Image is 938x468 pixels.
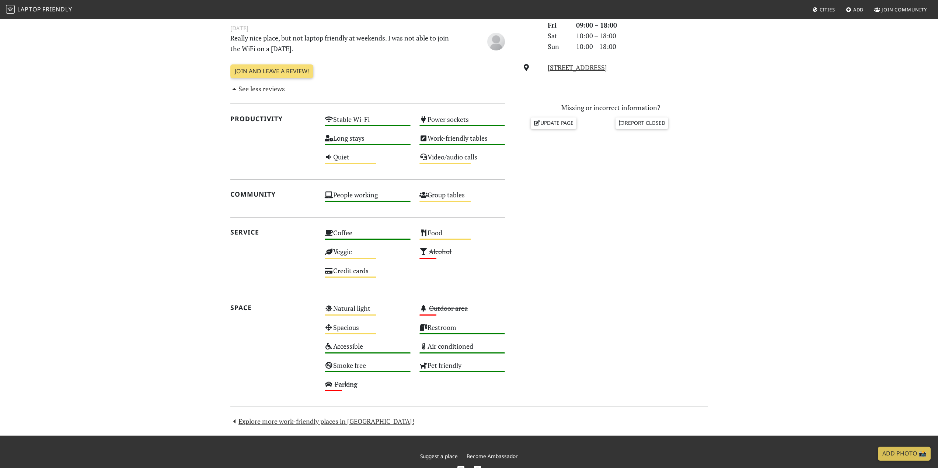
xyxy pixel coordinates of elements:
div: Coffee [320,227,415,246]
span: Laptop [17,5,41,13]
a: [STREET_ADDRESS] [548,63,607,72]
div: Food [415,227,510,246]
a: Become Ambassador [467,453,518,460]
div: Air conditioned [415,340,510,359]
div: Stable Wi-Fi [320,113,415,132]
span: Anonymous [487,36,505,45]
div: Video/audio calls [415,151,510,170]
a: Add [843,3,867,16]
div: Natural light [320,302,415,321]
span: Add [853,6,864,13]
div: Smoke free [320,359,415,378]
div: Sat [543,31,571,41]
div: 10:00 – 18:00 [572,31,712,41]
div: Power sockets [415,113,510,132]
a: Report closed [616,117,669,129]
img: LaptopFriendly [6,5,15,14]
p: Missing or incorrect information? [514,102,708,113]
div: People working [320,189,415,208]
a: Update page [531,117,576,129]
h2: Space [230,304,316,312]
img: blank-535327c66bd565773addf3077783bbfce4b00ec00e9fd257753287c682c7fa38.png [487,33,505,50]
a: See less reviews [230,84,285,93]
div: Pet friendly [415,359,510,378]
a: Join Community [871,3,930,16]
div: Long stays [320,132,415,151]
p: Really nice place, but not laptop friendly at weekends. I was not able to join the WiFi on a [DATE]. [226,33,463,54]
div: Restroom [415,321,510,340]
h2: Productivity [230,115,316,123]
div: Sun [543,41,571,52]
a: Cities [809,3,838,16]
div: Accessible [320,340,415,359]
span: Join Community [882,6,927,13]
div: Spacious [320,321,415,340]
div: Group tables [415,189,510,208]
h2: Service [230,228,316,236]
div: Quiet [320,151,415,170]
span: Friendly [42,5,72,13]
s: Alcohol [429,247,451,256]
s: Parking [335,380,357,388]
a: Suggest a place [420,453,458,460]
small: [DATE] [226,24,510,33]
div: Veggie [320,246,415,264]
span: Cities [820,6,835,13]
div: Work-friendly tables [415,132,510,151]
a: Explore more work-friendly places in [GEOGRAPHIC_DATA]! [230,417,415,426]
div: Fri [543,20,571,31]
h2: Community [230,190,316,198]
div: 09:00 – 18:00 [572,20,712,31]
div: 10:00 – 18:00 [572,41,712,52]
a: Join and leave a review! [230,64,313,78]
div: Credit cards [320,265,415,284]
a: LaptopFriendly LaptopFriendly [6,3,72,16]
s: Outdoor area [429,304,468,313]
